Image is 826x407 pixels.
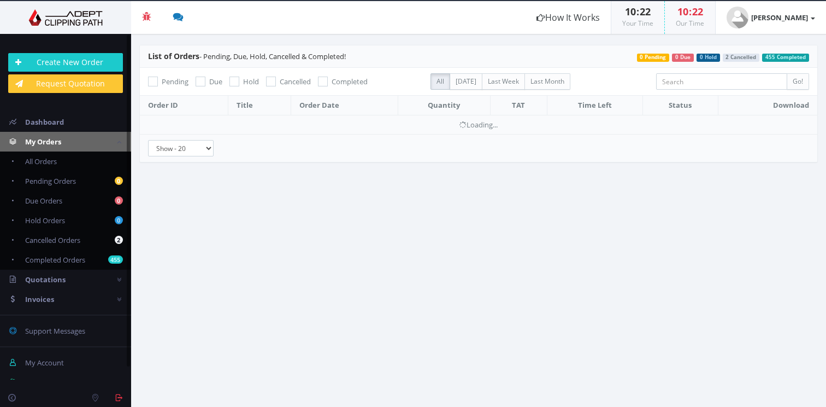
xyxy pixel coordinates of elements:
span: 0 Pending [637,54,670,62]
span: Support Messages [25,326,85,336]
input: Search [656,73,787,90]
span: 10 [677,5,688,18]
th: Order ID [140,96,228,115]
span: Dashboard [25,117,64,127]
span: 22 [640,5,651,18]
b: 0 [115,196,123,205]
small: Your Time [622,19,653,28]
label: [DATE] [450,73,482,90]
span: 0 Hold [697,54,720,62]
span: Cancelled [280,77,311,86]
small: Our Time [676,19,704,28]
td: Loading... [140,115,817,134]
b: 455 [108,255,123,264]
span: Due [209,77,222,86]
span: 455 Completed [762,54,809,62]
span: Quotations [25,275,66,284]
label: Last Week [482,73,525,90]
span: Pending [162,77,188,86]
input: Go! [787,73,809,90]
b: 0 [115,177,123,185]
span: My Account [25,358,64,368]
span: Manage Team [25,377,71,387]
span: 22 [692,5,703,18]
span: Hold Orders [25,216,65,225]
span: - Pending, Due, Hold, Cancelled & Completed! [148,51,346,61]
span: Completed [332,77,368,86]
span: 0 Due [672,54,694,62]
th: Time Left [547,96,642,115]
a: How It Works [526,1,611,34]
span: My Orders [25,137,61,147]
span: Quantity [428,100,460,110]
span: Due Orders [25,196,62,206]
a: Create New Order [8,53,123,72]
span: : [636,5,640,18]
span: Invoices [25,294,54,304]
span: 2 Cancelled [723,54,760,62]
label: All [430,73,450,90]
span: 10 [625,5,636,18]
span: : [688,5,692,18]
th: TAT [491,96,547,115]
b: 2 [115,236,123,244]
a: [PERSON_NAME] [716,1,826,34]
b: 0 [115,216,123,224]
a: Request Quotation [8,74,123,93]
label: Last Month [524,73,570,90]
span: Cancelled Orders [25,235,80,245]
strong: [PERSON_NAME] [751,13,808,22]
th: Order Date [291,96,398,115]
span: All Orders [25,156,57,166]
span: Hold [243,77,259,86]
span: Pending Orders [25,176,76,186]
span: Completed Orders [25,255,85,265]
img: Adept Graphics [8,9,123,26]
span: List of Orders [148,51,199,61]
th: Title [228,96,291,115]
img: user_default.jpg [727,7,748,28]
th: Status [643,96,718,115]
th: Download [718,96,817,115]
